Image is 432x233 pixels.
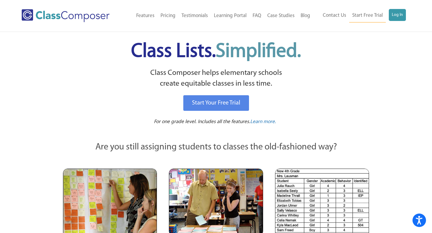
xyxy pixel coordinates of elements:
a: Case Studies [264,9,298,22]
span: Class Lists. [131,42,301,61]
span: Simplified. [216,42,301,61]
a: Log In [389,9,406,21]
a: Testimonials [178,9,211,22]
a: Learning Portal [211,9,250,22]
a: Pricing [157,9,178,22]
nav: Header Menu [123,9,313,22]
img: Class Composer [22,9,109,22]
nav: Header Menu [313,9,406,22]
a: Start Your Free Trial [183,95,249,111]
span: For one grade level. Includes all the features. [154,119,250,124]
p: Are you still assigning students to classes the old-fashioned way? [63,141,369,154]
a: Start Free Trial [349,9,386,22]
span: Start Your Free Trial [192,100,240,106]
a: Learn more. [250,118,276,126]
a: FAQ [250,9,264,22]
p: Class Composer helps elementary schools create equitable classes in less time. [62,68,370,90]
a: Features [133,9,157,22]
span: Learn more. [250,119,276,124]
a: Blog [298,9,313,22]
a: Contact Us [320,9,349,22]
